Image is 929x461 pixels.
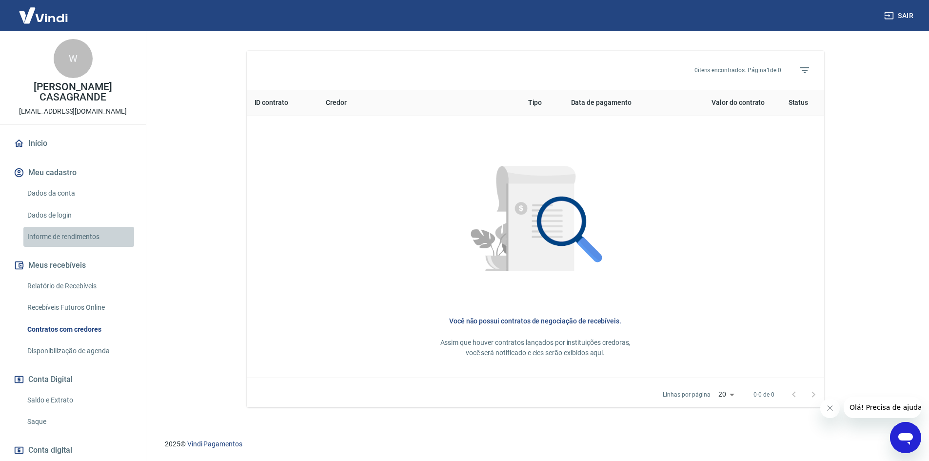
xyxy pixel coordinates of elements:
th: ID contrato [247,90,318,116]
a: Relatório de Recebíveis [23,276,134,296]
a: Saque [23,412,134,432]
a: Conta digital [12,440,134,461]
button: Meus recebíveis [12,255,134,276]
a: Início [12,133,134,154]
th: Status [772,90,824,116]
span: Filtros [793,59,816,82]
a: Vindi Pagamentos [187,440,242,448]
a: Saldo e Extrato [23,390,134,410]
p: Linhas por página [663,390,710,399]
p: 0 itens encontrados. Página 1 de 0 [694,66,781,75]
p: [EMAIL_ADDRESS][DOMAIN_NAME] [19,106,127,117]
a: Dados de login [23,205,134,225]
img: Nenhum item encontrado [445,132,626,312]
p: [PERSON_NAME] CASAGRANDE [8,82,138,102]
span: Assim que houver contratos lançados por instituições credoras, você será notificado e eles serão ... [440,339,631,357]
a: Dados da conta [23,183,134,203]
th: Tipo [520,90,563,116]
iframe: Mensagem da empresa [844,397,921,418]
a: Recebíveis Futuros Online [23,298,134,318]
th: Data de pagamento [563,90,673,116]
div: W [54,39,93,78]
a: Contratos com credores [23,320,134,340]
img: Vindi [12,0,75,30]
button: Meu cadastro [12,162,134,183]
a: Disponibilização de agenda [23,341,134,361]
div: 20 [714,387,738,401]
span: Conta digital [28,443,72,457]
iframe: Botão para abrir a janela de mensagens [890,422,921,453]
button: Sair [882,7,917,25]
a: Informe de rendimentos [23,227,134,247]
p: 0-0 de 0 [753,390,774,399]
th: Credor [318,90,520,116]
button: Conta Digital [12,369,134,390]
p: 2025 © [165,439,906,449]
th: Valor do contrato [673,90,772,116]
iframe: Fechar mensagem [820,399,840,418]
span: Olá! Precisa de ajuda? [6,7,82,15]
h6: Você não possui contratos de negociação de recebíveis. [262,316,809,326]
